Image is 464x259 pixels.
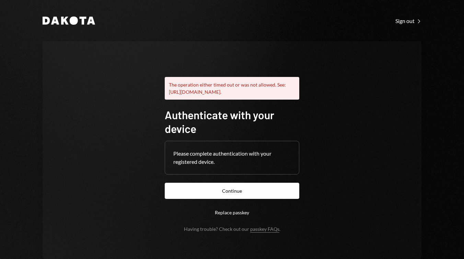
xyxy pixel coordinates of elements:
[184,226,280,232] div: Having trouble? Check out our .
[395,17,421,24] a: Sign out
[165,183,299,199] button: Continue
[173,149,291,166] div: Please complete authentication with your registered device.
[165,108,299,135] h1: Authenticate with your device
[250,226,279,233] a: passkey FAQs
[165,77,299,100] div: The operation either timed out or was not allowed. See: [URL][DOMAIN_NAME].
[165,204,299,221] button: Replace passkey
